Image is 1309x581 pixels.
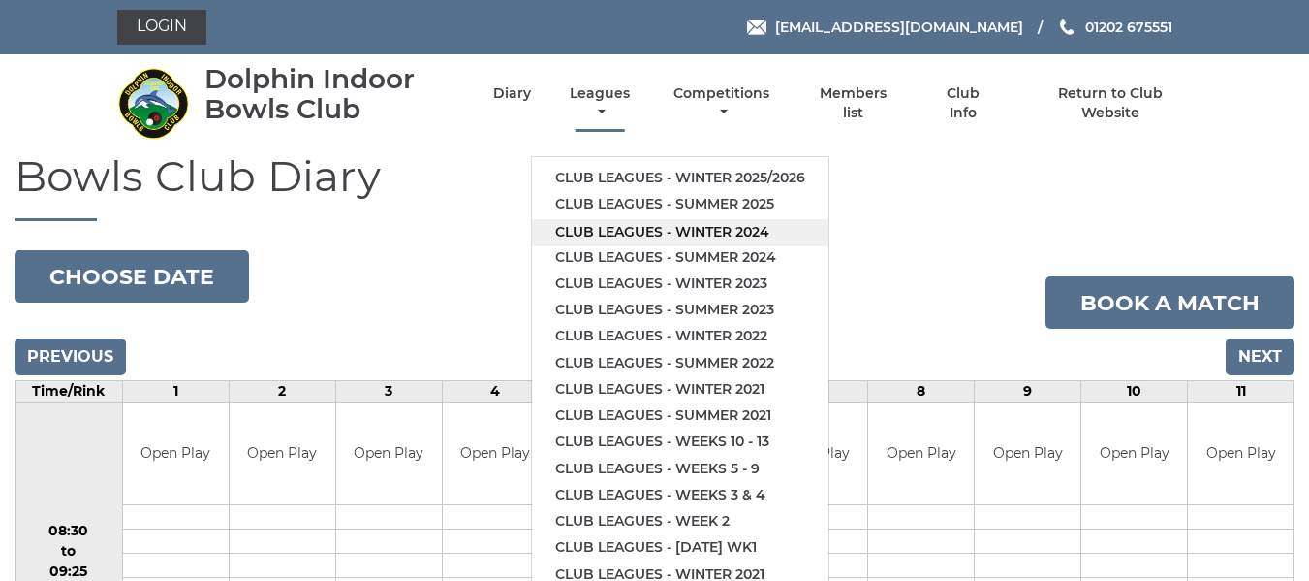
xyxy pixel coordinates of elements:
[532,350,828,376] a: Club leagues - Summer 2022
[868,403,974,504] td: Open Play
[117,10,206,45] a: Login
[493,84,531,103] a: Diary
[1226,339,1294,375] input: Next
[16,381,123,403] td: Time/Rink
[532,297,828,323] a: Club leagues - Summer 2023
[532,482,828,508] a: Club leagues - Weeks 3 & 4
[1188,381,1294,403] td: 11
[532,219,828,245] a: Club leagues - Winter 2024
[1188,403,1293,504] td: Open Play
[532,376,828,403] a: Club leagues - Winter 2021
[336,403,442,504] td: Open Play
[204,64,459,124] div: Dolphin Indoor Bowls Club
[532,508,828,534] a: Club leagues - Week 2
[1060,19,1074,35] img: Phone us
[443,403,548,504] td: Open Play
[1081,381,1188,403] td: 10
[15,152,1294,221] h1: Bowls Club Diary
[975,403,1080,504] td: Open Play
[975,381,1081,403] td: 9
[747,20,766,35] img: Email
[1045,276,1294,329] a: Book a match
[532,429,828,455] a: Club leagues - Weeks 10 - 13
[117,67,190,140] img: Dolphin Indoor Bowls Club
[868,381,975,403] td: 8
[932,84,995,122] a: Club Info
[123,403,229,504] td: Open Play
[1085,18,1172,36] span: 01202 675551
[565,84,635,122] a: Leagues
[532,456,828,482] a: Club leagues - Weeks 5 - 9
[532,323,828,349] a: Club leagues - Winter 2022
[532,271,828,297] a: Club leagues - Winter 2023
[122,381,229,403] td: 1
[1028,84,1192,122] a: Return to Club Website
[15,250,249,303] button: Choose date
[442,381,548,403] td: 4
[1081,403,1187,504] td: Open Play
[229,381,335,403] td: 2
[1057,16,1172,38] a: Phone us 01202 675551
[532,534,828,561] a: Club leagues - [DATE] wk1
[15,339,126,375] input: Previous
[230,403,335,504] td: Open Play
[532,403,828,429] a: Club leagues - Summer 2021
[532,165,828,191] a: Club leagues - Winter 2025/2026
[532,191,828,217] a: Club leagues - Summer 2025
[775,18,1023,36] span: [EMAIL_ADDRESS][DOMAIN_NAME]
[532,244,828,271] a: Club leagues - Summer 2024
[808,84,897,122] a: Members list
[670,84,775,122] a: Competitions
[335,381,442,403] td: 3
[747,16,1023,38] a: Email [EMAIL_ADDRESS][DOMAIN_NAME]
